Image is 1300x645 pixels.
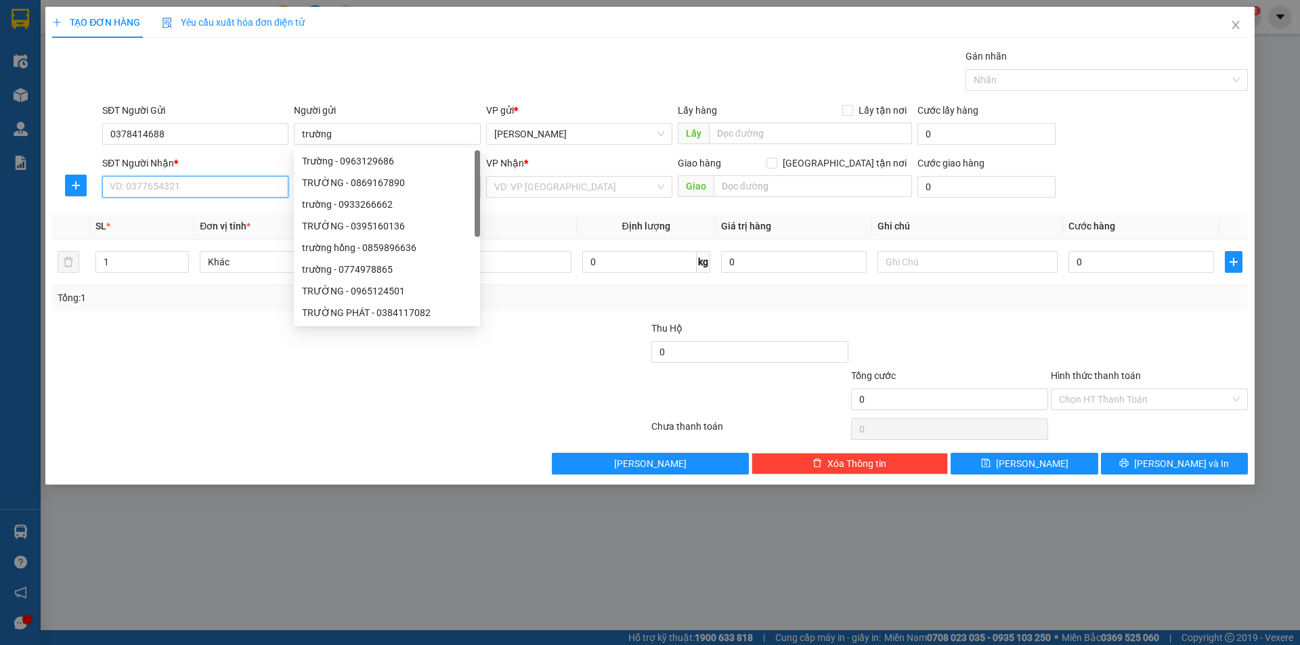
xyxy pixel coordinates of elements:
span: Tổng cước [851,370,896,381]
span: TẠO ĐƠN HÀNG [52,17,140,28]
div: TRƯỜNG - 0965124501 [294,280,480,302]
div: Trường - 0963129686 [294,150,480,172]
div: trường hồng - 0859896636 [294,237,480,259]
label: Gán nhãn [966,51,1007,62]
button: plus [65,175,87,196]
button: plus [1225,251,1242,273]
div: trường - 0774978865 [302,262,472,277]
div: TRƯỜNG PHÁT - 0384117082 [302,305,472,320]
div: VP gửi [486,103,672,118]
div: Chưa thanh toán [650,419,850,443]
span: Khác [208,252,372,272]
input: Cước lấy hàng [917,123,1056,145]
div: Tổng: 1 [58,290,502,305]
input: Dọc đường [709,123,912,144]
span: Cước hàng [1068,221,1115,231]
button: Close [1217,7,1255,45]
div: TRƯỜNG - 0395160136 [302,219,472,233]
span: Lấy hàng [678,105,717,116]
label: Cước giao hàng [917,158,984,169]
div: TRƯỜNG PHÁT - 0384117082 [294,302,480,324]
div: TRƯỜNG - 0869167890 [302,175,472,190]
span: Giao [678,175,714,197]
label: Cước lấy hàng [917,105,978,116]
div: SĐT Người Gửi [102,103,288,118]
input: Dọc đường [714,175,912,197]
button: delete [58,251,79,273]
span: Lấy [678,123,709,144]
span: Định lượng [622,221,670,231]
label: Hình thức thanh toán [1051,370,1141,381]
span: [PERSON_NAME] [996,456,1068,471]
button: deleteXóa Thông tin [752,453,949,474]
div: trường - 0933266662 [302,197,472,212]
div: Trường - 0963129686 [302,154,472,169]
input: 0 [721,251,867,273]
button: save[PERSON_NAME] [951,453,1098,474]
span: [PERSON_NAME] [614,456,687,471]
span: Giao hàng [678,158,721,169]
span: kg [697,251,710,273]
div: trường - 0774978865 [294,259,480,280]
span: HS1509250018 [144,55,223,69]
span: plus [1226,257,1242,267]
span: plus [52,18,62,27]
div: TRƯỜNG - 0869167890 [294,172,480,194]
span: [PERSON_NAME] và In [1134,456,1229,471]
span: SL [95,221,106,231]
span: close [1230,20,1241,30]
span: Xóa Thông tin [827,456,886,471]
div: trường - 0933266662 [294,194,480,215]
div: SĐT Người Nhận [102,156,288,171]
div: TRƯỜNG - 0395160136 [294,215,480,237]
span: Hoàng Sơn [494,124,664,144]
img: logo [7,39,37,87]
span: Đơn vị tính [200,221,251,231]
span: plus [66,180,86,191]
span: Lấy tận nơi [853,103,912,118]
div: TRƯỜNG - 0965124501 [302,284,472,298]
button: printer[PERSON_NAME] và In [1101,453,1248,474]
input: VD: Bàn, Ghế [391,251,571,273]
div: trường hồng - 0859896636 [302,240,472,255]
span: delete [812,458,822,469]
button: [PERSON_NAME] [552,453,749,474]
input: Ghi Chú [877,251,1058,273]
span: SĐT XE [67,58,111,72]
span: Giá trị hàng [721,221,771,231]
span: [GEOGRAPHIC_DATA] tận nơi [777,156,912,171]
span: Thu Hộ [651,323,682,334]
strong: PHIẾU BIÊN NHẬN [53,74,127,104]
th: Ghi chú [872,213,1063,240]
span: Yêu cầu xuất hóa đơn điện tử [162,17,305,28]
input: Cước giao hàng [917,176,1056,198]
img: icon [162,18,173,28]
strong: CHUYỂN PHÁT NHANH ĐÔNG LÝ [44,11,137,55]
span: printer [1119,458,1129,469]
div: Người gửi [294,103,480,118]
span: VP Nhận [486,158,524,169]
span: save [981,458,991,469]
